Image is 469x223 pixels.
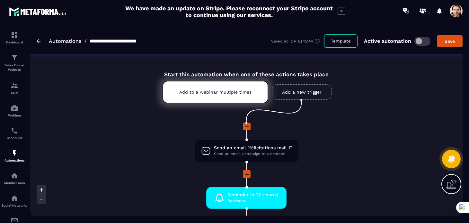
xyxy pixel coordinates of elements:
[437,35,463,47] button: Save
[11,172,18,180] img: automations
[11,104,18,112] img: automations
[2,167,27,190] a: automationsautomationsMember area
[289,39,313,43] p: [DATE] 15:44
[214,145,292,151] span: Send an email "félicitations mail 1"
[2,136,27,140] p: Scheduler
[214,151,292,157] span: Send an email campaign to a contact.
[37,39,41,43] img: arrow
[2,77,27,99] a: formationformationCRM
[271,38,324,44] div: Saved at
[11,31,18,39] img: formation
[124,5,334,18] h2: We have made an update on Stripe. Please reconnect your Stripe account to continue using our serv...
[2,114,27,117] p: Webinar
[11,149,18,157] img: automations
[441,38,458,44] div: Save
[2,63,27,72] p: Sales Funnel Website
[179,89,252,95] p: Add to a webinar multiple times
[227,192,278,198] span: Reminder in 72 Hour(s)
[2,181,27,185] p: Member area
[2,91,27,95] p: CRM
[11,82,18,89] img: formation
[272,84,332,100] a: Add a new trigger
[227,198,278,204] span: Reminder.
[2,26,27,49] a: formationformationDashboard
[2,204,27,207] p: Social Networks
[364,38,411,44] p: Active automation
[11,194,18,202] img: social-network
[11,127,18,135] img: scheduler
[9,6,67,17] img: logo
[2,49,27,77] a: formationformationSales Funnel Website
[2,122,27,144] a: schedulerschedulerScheduler
[84,38,87,44] span: /
[2,99,27,122] a: automationsautomationsWebinar
[2,159,27,162] p: Automations
[2,144,27,167] a: automationsautomationsAutomations
[11,54,18,61] img: formation
[146,64,346,78] div: Start this automation when one of these actions takes place
[2,41,27,44] p: Dashboard
[49,38,81,44] a: Automations
[2,190,27,212] a: social-networksocial-networkSocial Networks
[324,34,358,48] button: Template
